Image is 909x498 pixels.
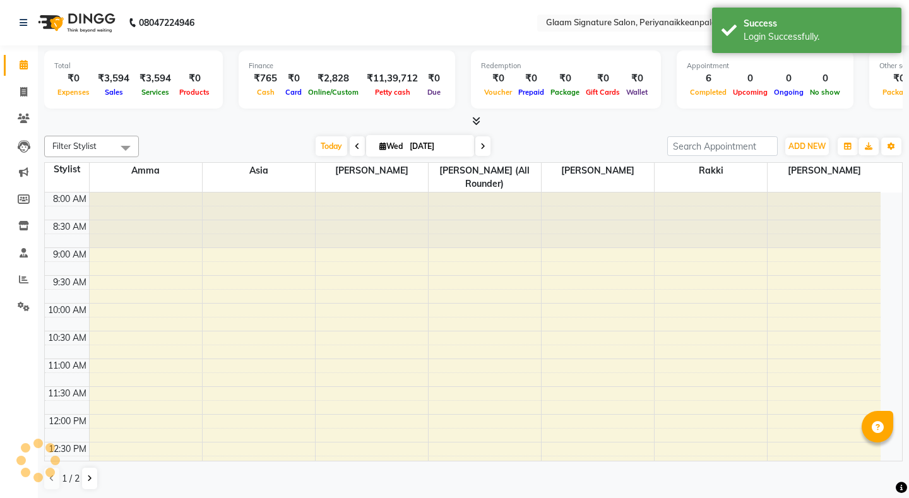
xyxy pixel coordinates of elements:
span: Wed [376,141,406,151]
div: Finance [249,61,445,71]
div: ₹765 [249,71,282,86]
div: ₹11,39,712 [362,71,423,86]
div: Stylist [45,163,89,176]
span: Due [424,88,444,97]
img: logo [32,5,119,40]
div: 0 [807,71,843,86]
div: 9:00 AM [50,248,89,261]
span: Services [138,88,172,97]
div: ₹0 [423,71,445,86]
div: ₹0 [481,71,515,86]
span: Expenses [54,88,93,97]
div: 11:00 AM [45,359,89,372]
div: ₹0 [583,71,623,86]
span: Gift Cards [583,88,623,97]
span: Prepaid [515,88,547,97]
div: 8:30 AM [50,220,89,234]
span: Asia [203,163,315,179]
span: Sales [102,88,126,97]
div: ₹0 [515,71,547,86]
span: [PERSON_NAME] [768,163,881,179]
input: 2025-09-03 [406,137,469,156]
div: 0 [771,71,807,86]
span: Petty cash [372,88,413,97]
span: Voucher [481,88,515,97]
div: 12:00 PM [46,415,89,428]
button: ADD NEW [785,138,829,155]
input: Search Appointment [667,136,778,156]
div: ₹2,828 [305,71,362,86]
span: Package [547,88,583,97]
span: Ongoing [771,88,807,97]
div: ₹3,594 [93,71,134,86]
div: 10:30 AM [45,331,89,345]
div: 9:30 AM [50,276,89,289]
div: 6 [687,71,730,86]
span: [PERSON_NAME] [316,163,428,179]
span: No show [807,88,843,97]
div: ₹0 [282,71,305,86]
span: [PERSON_NAME] (all rounder) [429,163,541,192]
div: 12:30 PM [46,442,89,456]
span: Card [282,88,305,97]
div: 11:30 AM [45,387,89,400]
span: Upcoming [730,88,771,97]
span: Rakki [655,163,767,179]
div: Success [744,17,892,30]
span: Wallet [623,88,651,97]
span: Amma [90,163,202,179]
div: 8:00 AM [50,193,89,206]
div: Login Successfully. [744,30,892,44]
div: ₹3,594 [134,71,176,86]
span: ADD NEW [788,141,826,151]
span: Online/Custom [305,88,362,97]
div: ₹0 [547,71,583,86]
span: Cash [254,88,278,97]
div: ₹0 [54,71,93,86]
span: Today [316,136,347,156]
div: Total [54,61,213,71]
span: [PERSON_NAME] [542,163,654,179]
span: Completed [687,88,730,97]
span: 1 / 2 [62,472,80,485]
div: 0 [730,71,771,86]
div: ₹0 [623,71,651,86]
div: Redemption [481,61,651,71]
span: Products [176,88,213,97]
b: 08047224946 [139,5,194,40]
span: Filter Stylist [52,141,97,151]
div: ₹0 [176,71,213,86]
div: 10:00 AM [45,304,89,317]
div: Appointment [687,61,843,71]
